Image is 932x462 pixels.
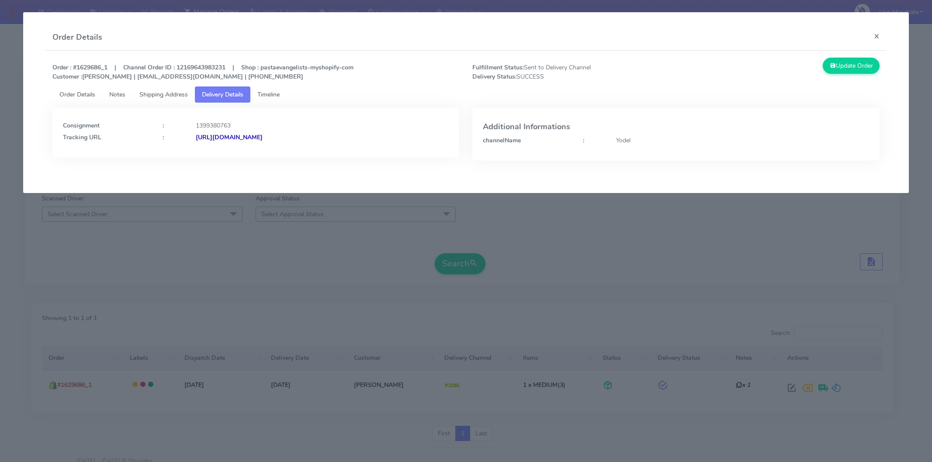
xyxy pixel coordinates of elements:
span: Delivery Details [202,90,243,99]
span: Sent to Delivery Channel SUCCESS [466,63,676,81]
button: Close [867,24,887,48]
strong: Fulfillment Status: [472,63,524,72]
strong: Delivery Status: [472,72,516,81]
strong: Order : #1629686_1 | Channel Order ID : 12169643983231 | Shop : pastaevangelists-myshopify-com [P... [52,63,353,81]
strong: : [583,136,584,145]
div: 1399380763 [189,121,455,130]
ul: Tabs [52,86,880,103]
span: Timeline [257,90,280,99]
h4: Additional Informations [483,123,869,131]
span: Order Details [59,90,95,99]
span: Shipping Address [139,90,188,99]
strong: channelName [483,136,521,145]
strong: Customer : [52,72,82,81]
strong: : [163,133,164,141]
button: Update Order [823,58,880,74]
strong: [URL][DOMAIN_NAME] [196,133,263,141]
div: Yodel [610,136,876,145]
strong: Tracking URL [63,133,101,141]
span: Notes [109,90,125,99]
strong: : [163,121,164,130]
strong: Consignment [63,121,100,130]
h4: Order Details [52,31,102,43]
